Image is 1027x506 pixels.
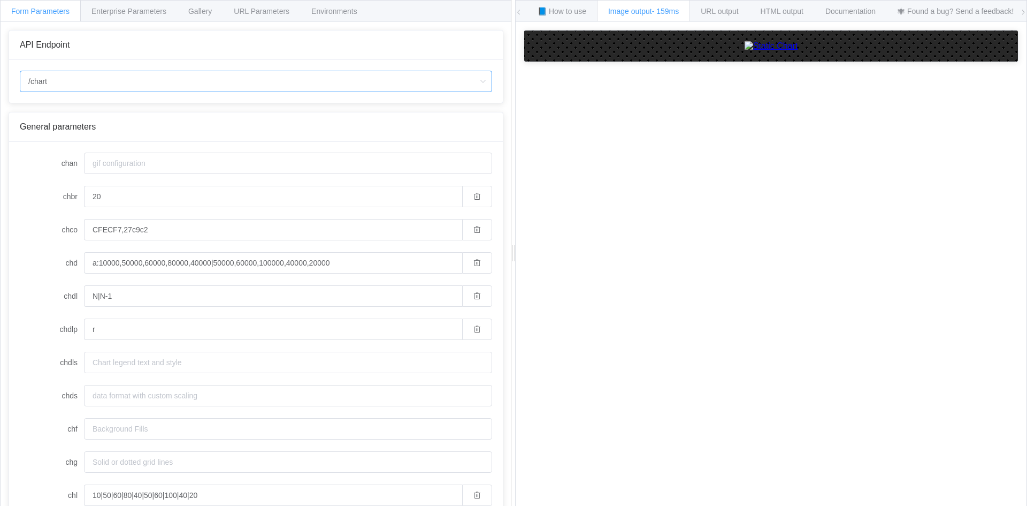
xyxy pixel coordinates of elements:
span: Enterprise Parameters [91,7,166,16]
input: Bar corner radius. Display bars with rounded corner. [84,186,462,207]
span: URL output [701,7,738,16]
label: chf [20,418,84,440]
span: 🕷 Found a bug? Send a feedback! [898,7,1014,16]
input: Solid or dotted grid lines [84,451,492,473]
img: Static Chart [745,41,798,51]
label: chg [20,451,84,473]
label: chco [20,219,84,240]
input: Select [20,71,492,92]
label: chl [20,485,84,506]
input: Background Fills [84,418,492,440]
input: gif configuration [84,153,492,174]
span: Image output [608,7,679,16]
input: chart data [84,252,462,274]
input: series colors [84,219,462,240]
label: chd [20,252,84,274]
span: Documentation [825,7,876,16]
label: chdls [20,352,84,373]
span: Gallery [188,7,212,16]
label: chdl [20,285,84,307]
span: Environments [311,7,357,16]
input: Text for each series, to display in the legend [84,285,462,307]
span: - 159ms [652,7,679,16]
span: API Endpoint [20,40,70,49]
a: Static Chart [535,41,1007,51]
input: bar, pie slice, doughnut slice and polar slice chart labels [84,485,462,506]
span: HTML output [761,7,803,16]
input: Chart legend text and style [84,352,492,373]
span: 📘 How to use [538,7,586,16]
label: chan [20,153,84,174]
span: URL Parameters [234,7,289,16]
input: data format with custom scaling [84,385,492,406]
label: chds [20,385,84,406]
span: Form Parameters [11,7,70,16]
label: chbr [20,186,84,207]
input: Position of the legend and order of the legend entries [84,319,462,340]
label: chdlp [20,319,84,340]
span: General parameters [20,122,96,131]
